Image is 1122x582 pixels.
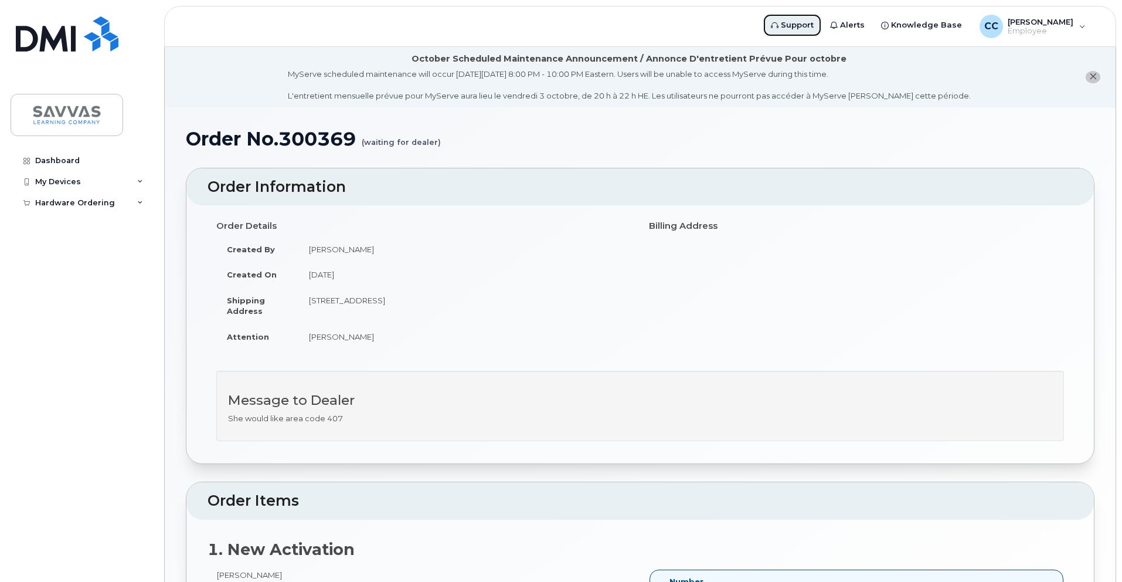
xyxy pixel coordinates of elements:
[227,332,269,341] strong: Attention
[227,270,277,279] strong: Created On
[228,393,1052,408] h3: Message to Dealer
[228,413,1052,424] p: She would like area code 407
[1086,71,1100,83] button: close notification
[208,493,1073,509] h2: Order Items
[216,221,631,231] h4: Order Details
[298,287,631,324] td: [STREET_ADDRESS]
[186,128,1094,149] h1: Order No.300369
[298,324,631,350] td: [PERSON_NAME]
[362,128,441,147] small: (waiting for dealer)
[208,540,355,559] strong: 1. New Activation
[649,221,1064,231] h4: Billing Address
[227,296,265,316] strong: Shipping Address
[298,236,631,262] td: [PERSON_NAME]
[412,53,846,65] div: October Scheduled Maintenance Announcement / Annonce D'entretient Prévue Pour octobre
[227,245,275,254] strong: Created By
[298,262,631,287] td: [DATE]
[288,69,971,101] div: MyServe scheduled maintenance will occur [DATE][DATE] 8:00 PM - 10:00 PM Eastern. Users will be u...
[208,179,1073,195] h2: Order Information
[1071,531,1113,573] iframe: Messenger Launcher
